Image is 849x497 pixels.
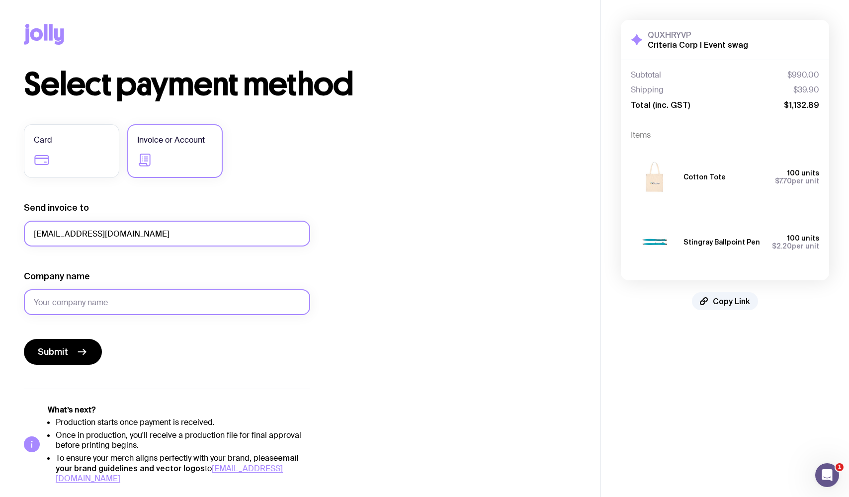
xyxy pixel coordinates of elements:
h3: QUXHRYVP [648,30,748,40]
a: [EMAIL_ADDRESS][DOMAIN_NAME] [56,463,283,484]
h5: What’s next? [48,405,310,415]
input: accounts@company.com [24,221,310,247]
h3: Stingray Ballpoint Pen [683,238,760,246]
span: $7.70 [775,177,792,185]
button: Copy Link [692,292,758,310]
span: per unit [772,242,819,250]
iframe: Intercom live chat [815,463,839,487]
li: Once in production, you'll receive a production file for final approval before printing begins. [56,430,310,450]
span: 100 units [787,234,819,242]
span: Total (inc. GST) [631,100,690,110]
span: per unit [775,177,819,185]
h1: Select payment method [24,69,577,100]
span: Card [34,134,52,146]
h3: Cotton Tote [683,173,726,181]
span: Copy Link [713,296,750,306]
span: Subtotal [631,70,661,80]
li: To ensure your merch aligns perfectly with your brand, please to [56,453,310,484]
li: Production starts once payment is received. [56,417,310,427]
span: 1 [836,463,844,471]
span: $2.20 [772,242,792,250]
span: Shipping [631,85,664,95]
button: Submit [24,339,102,365]
span: Invoice or Account [137,134,205,146]
h2: Criteria Corp | Event swag [648,40,748,50]
label: Company name [24,270,90,282]
label: Send invoice to [24,202,89,214]
input: Your company name [24,289,310,315]
span: $39.90 [793,85,819,95]
span: $1,132.89 [784,100,819,110]
h4: Items [631,130,819,140]
span: 100 units [787,169,819,177]
span: $990.00 [787,70,819,80]
span: Submit [38,346,68,358]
